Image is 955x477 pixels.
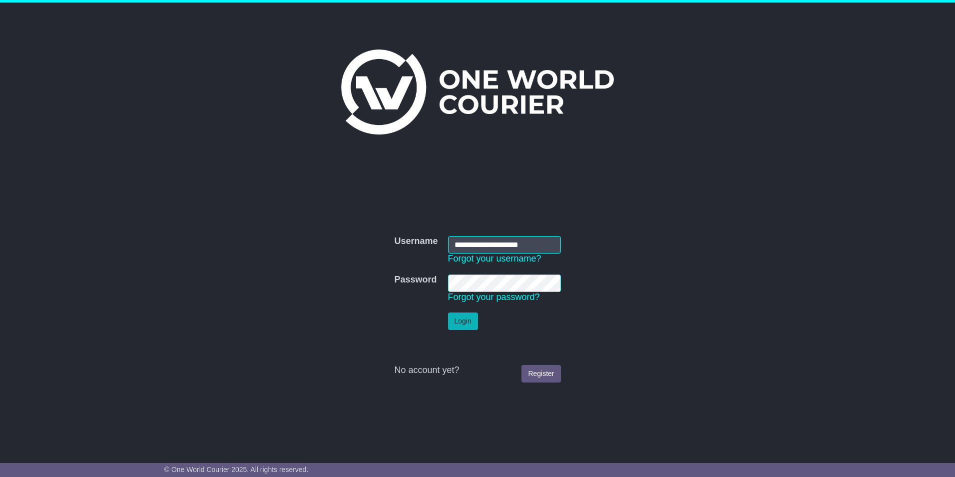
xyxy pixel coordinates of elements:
label: Password [394,274,437,285]
img: One World [341,49,614,134]
a: Forgot your password? [448,292,540,302]
div: No account yet? [394,365,560,376]
label: Username [394,236,438,247]
a: Register [521,365,560,382]
button: Login [448,312,478,330]
a: Forgot your username? [448,253,541,263]
span: © One World Courier 2025. All rights reserved. [164,465,309,473]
